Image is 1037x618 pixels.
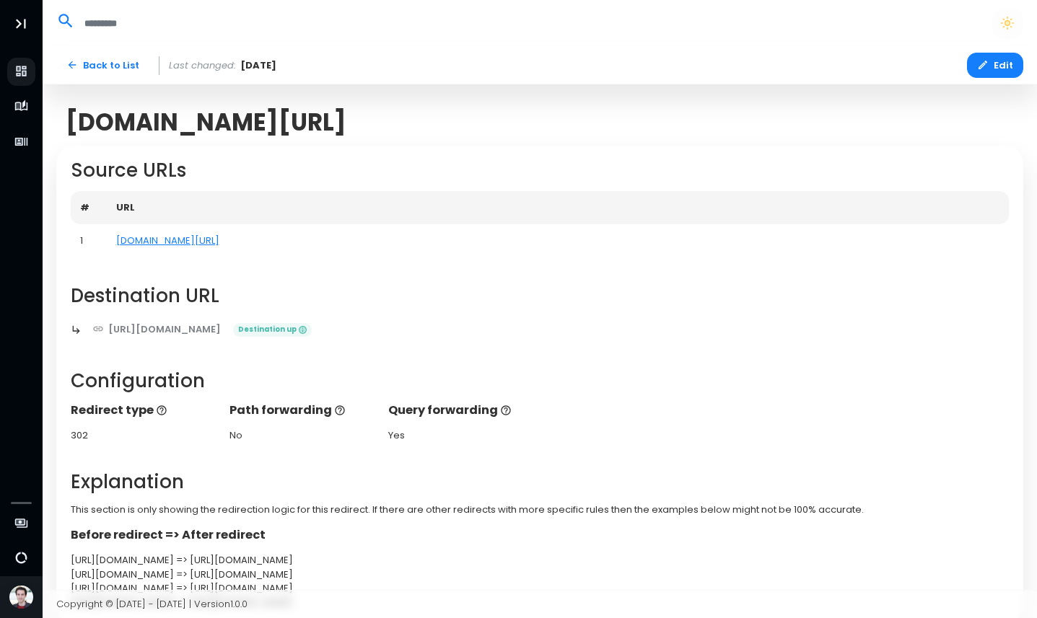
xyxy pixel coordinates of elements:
[66,108,346,136] span: [DOMAIN_NAME][URL]
[71,428,216,443] div: 302
[967,53,1023,78] button: Edit
[71,526,1010,544] p: Before redirect => After redirect
[229,428,375,443] div: No
[71,285,1010,307] h2: Destination URL
[7,10,35,37] button: Toggle Aside
[56,53,149,78] a: Back to List
[71,553,1010,568] div: [URL][DOMAIN_NAME] => [URL][DOMAIN_NAME]
[71,402,216,419] p: Redirect type
[71,581,1010,596] div: [URL][DOMAIN_NAME] => [URL][DOMAIN_NAME]
[229,402,375,419] p: Path forwarding
[169,58,236,73] span: Last changed:
[116,234,219,247] a: [DOMAIN_NAME][URL]
[9,586,33,609] img: Avatar
[388,428,533,443] div: Yes
[107,191,1010,224] th: URL
[56,597,248,611] span: Copyright © [DATE] - [DATE] | Version 1.0.0
[80,234,97,248] div: 1
[388,402,533,419] p: Query forwarding
[240,58,276,73] span: [DATE]
[71,471,1010,493] h2: Explanation
[233,323,312,337] span: Destination up
[71,191,107,224] th: #
[82,317,232,342] a: [URL][DOMAIN_NAME]
[71,370,1010,392] h2: Configuration
[71,159,1010,182] h2: Source URLs
[71,568,1010,582] div: [URL][DOMAIN_NAME] => [URL][DOMAIN_NAME]
[71,503,1010,517] p: This section is only showing the redirection logic for this redirect. If there are other redirect...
